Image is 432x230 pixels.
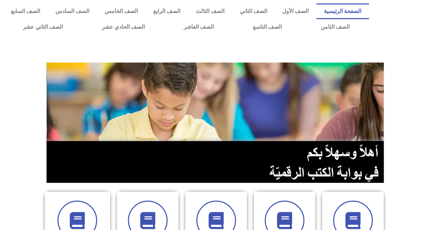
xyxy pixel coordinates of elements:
a: الصف الثالث [188,3,232,19]
a: الصف السابع [3,3,48,19]
a: الصف السادس [48,3,97,19]
a: الصف التاسع [233,19,301,35]
a: الصف الرابع [146,3,188,19]
a: الصف الثامن [301,19,369,35]
a: الصف الخامس [97,3,146,19]
a: الصف الثاني [232,3,275,19]
a: الصف العاشر [164,19,233,35]
a: الصف الثاني عشر [3,19,82,35]
a: الصف الحادي عشر [82,19,164,35]
a: الصف الأول [275,3,316,19]
a: الصفحة الرئيسية [316,3,369,19]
